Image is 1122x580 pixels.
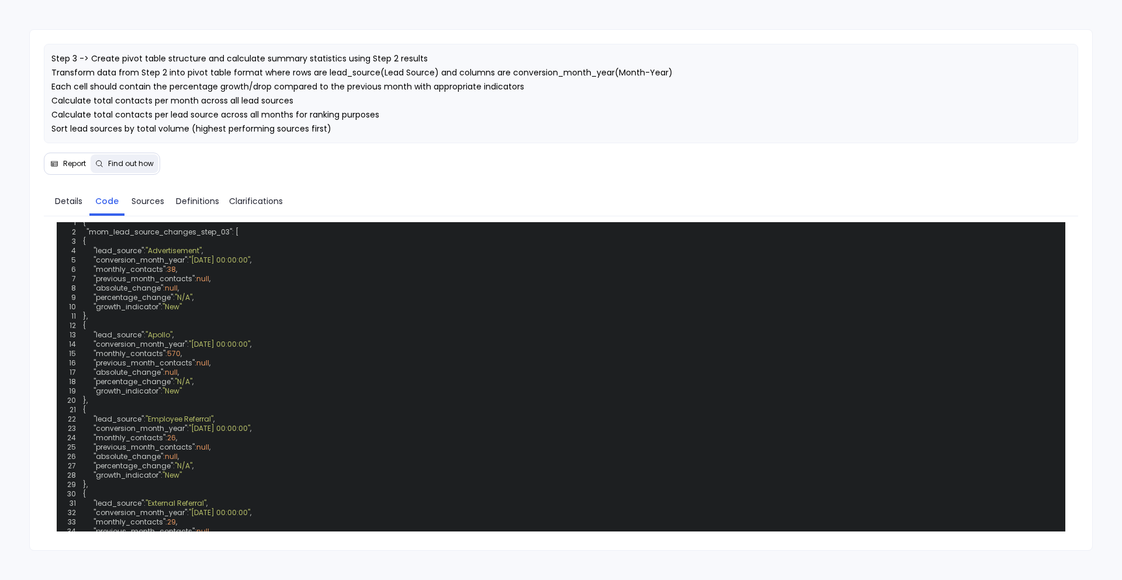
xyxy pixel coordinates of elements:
span: "lead_source" [93,330,144,340]
span: 7 [60,274,83,284]
span: "previous_month_contacts" [93,443,195,452]
span: , [192,377,193,386]
span: : [163,284,165,293]
span: null [196,527,209,536]
span: "monthly_contacts" [93,349,165,358]
span: null [165,452,178,461]
span: "absolute_change" [93,452,163,461]
span: "percentage_change" [93,377,173,386]
span: "N/A" [175,461,192,471]
span: 21 [60,405,83,415]
span: 26 [167,433,176,443]
span: Definitions [176,195,219,208]
span: null [196,274,209,284]
span: 28 [60,471,83,480]
span: , [250,508,251,517]
span: : [144,415,146,424]
span: : [163,368,165,377]
span: "absolute_change" [93,368,163,377]
span: : [165,265,167,274]
span: 25 [60,443,83,452]
span: : [195,274,196,284]
span: { [60,321,1062,330]
span: 33 [60,517,83,527]
span: : [195,527,196,536]
span: , [250,340,251,349]
span: : [173,461,175,471]
span: , [178,284,179,293]
span: : [144,330,146,340]
span: "lead_source" [93,246,144,256]
button: Find out how [91,154,158,173]
span: 20 [60,396,83,405]
span: , [213,415,214,424]
span: "[DATE] 00:00:00" [189,256,250,265]
span: "conversion_month_year" [93,424,187,433]
span: "New" [162,471,182,480]
span: "[DATE] 00:00:00" [189,340,250,349]
span: "conversion_month_year" [93,256,187,265]
span: "Apollo" [146,330,172,340]
span: , [176,517,177,527]
span: 1 [60,218,83,227]
span: 22 [60,415,83,424]
span: 31 [60,499,83,508]
span: : [165,349,167,358]
span: : [ [232,227,238,237]
span: "conversion_month_year" [93,340,187,349]
span: "[DATE] 00:00:00" [189,424,250,433]
span: 32 [60,508,83,517]
span: , [192,293,193,302]
span: : [163,452,165,461]
span: 11 [60,312,83,321]
span: null [165,284,178,293]
span: "previous_month_contacts" [93,274,195,284]
span: 27 [60,461,83,471]
span: "previous_month_contacts" [93,527,195,536]
span: 15 [60,349,83,358]
span: "monthly_contacts" [93,433,165,443]
span: 19 [60,386,83,396]
span: 23 [60,424,83,433]
span: : [187,256,189,265]
span: "N/A" [175,293,192,302]
span: Clarifications [229,195,283,208]
span: 570 [167,349,181,358]
span: 24 [60,433,83,443]
span: "growth_indicator" [93,302,161,312]
span: Code [95,195,119,208]
span: : [144,499,146,508]
span: : [161,302,162,312]
span: 3 [60,237,83,246]
span: , [192,461,193,471]
span: "mom_lead_source_changes_step_03" [86,227,232,237]
span: "New" [162,302,182,312]
span: "New" [162,386,182,396]
span: , [250,256,251,265]
span: "previous_month_contacts" [93,358,195,368]
button: Report [46,154,91,173]
span: "conversion_month_year" [93,508,187,517]
span: { [60,489,1062,499]
span: Find out how [108,159,154,168]
span: 18 [60,377,83,386]
span: 26 [60,452,83,461]
span: "monthly_contacts" [93,265,165,274]
span: : [161,471,162,480]
span: 6 [60,265,83,274]
span: "N/A" [175,377,192,386]
span: "[DATE] 00:00:00" [189,508,250,517]
span: "Employee Referral" [146,415,213,424]
span: "growth_indicator" [93,471,161,480]
span: "growth_indicator" [93,386,161,396]
span: 17 [60,368,83,377]
span: null [196,358,209,368]
span: : [187,508,189,517]
span: 4 [60,246,83,256]
span: null [196,443,209,452]
span: : [187,340,189,349]
span: 2 [60,227,83,237]
span: "lead_source" [93,415,144,424]
span: , [209,274,210,284]
span: , [206,499,207,508]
